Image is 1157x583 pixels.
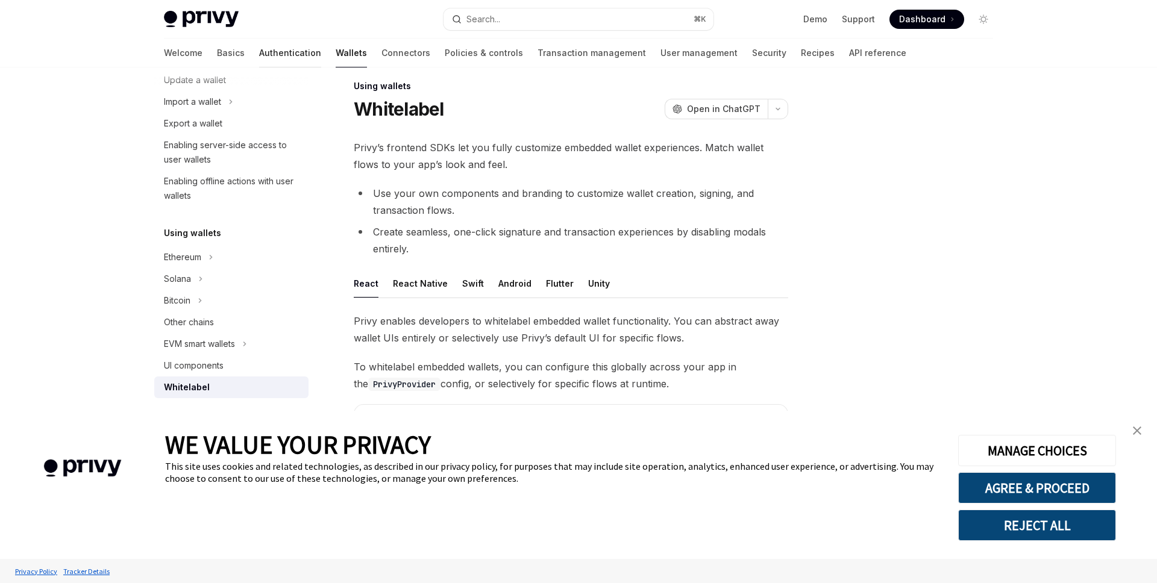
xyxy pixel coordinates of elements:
[466,12,500,26] div: Search...
[154,113,309,134] a: Export a wallet
[538,39,646,67] a: Transaction management
[354,223,788,257] li: Create seamless, one-click signature and transaction experiences by disabling modals entirely.
[368,378,441,391] code: PrivyProvider
[259,39,321,67] a: Authentication
[154,134,309,170] a: Enabling server-side access to user wallets
[217,39,245,67] a: Basics
[889,10,964,29] a: Dashboard
[164,250,201,264] div: Ethereum
[445,39,523,67] a: Policies & controls
[974,10,993,29] button: Toggle dark mode
[164,138,301,167] div: Enabling server-side access to user wallets
[354,313,788,346] span: Privy enables developers to whitelabel embedded wallet functionality. You can abstract away walle...
[752,39,786,67] a: Security
[164,226,221,240] h5: Using wallets
[958,510,1116,541] button: REJECT ALL
[164,95,221,109] div: Import a wallet
[958,472,1116,503] button: AGREE & PROCEED
[1133,426,1141,435] img: close banner
[164,380,210,394] div: Whitelabel
[660,39,738,67] a: User management
[393,269,448,298] button: React Native
[687,103,760,115] span: Open in ChatGPT
[60,561,113,582] a: Tracker Details
[154,311,309,333] a: Other chains
[899,13,945,25] span: Dashboard
[665,99,768,119] button: Open in ChatGPT
[588,269,610,298] button: Unity
[958,435,1116,466] button: MANAGE CHOICES
[462,269,484,298] button: Swift
[1125,419,1149,443] a: close banner
[165,460,940,484] div: This site uses cookies and related technologies, as described in our privacy policy, for purposes...
[164,174,301,203] div: Enabling offline actions with user wallets
[354,139,788,173] span: Privy’s frontend SDKs let you fully customize embedded wallet experiences. Match wallet flows to ...
[694,14,706,24] span: ⌘ K
[546,269,574,298] button: Flutter
[164,293,190,308] div: Bitcoin
[164,116,222,131] div: Export a wallet
[354,98,444,120] h1: Whitelabel
[842,13,875,25] a: Support
[18,442,147,494] img: company logo
[164,11,239,28] img: light logo
[336,39,367,67] a: Wallets
[164,358,224,373] div: UI components
[354,269,378,298] button: React
[154,170,309,207] a: Enabling offline actions with user wallets
[803,13,827,25] a: Demo
[498,269,531,298] button: Android
[354,80,788,92] div: Using wallets
[164,315,214,329] div: Other chains
[354,358,788,392] span: To whitelabel embedded wallets, you can configure this globally across your app in the config, or...
[381,39,430,67] a: Connectors
[164,272,191,286] div: Solana
[801,39,835,67] a: Recipes
[12,561,60,582] a: Privacy Policy
[354,185,788,219] li: Use your own components and branding to customize wallet creation, signing, and transaction flows.
[164,39,202,67] a: Welcome
[165,429,431,460] span: WE VALUE YOUR PRIVACY
[444,8,713,30] button: Search...⌘K
[154,355,309,376] a: UI components
[849,39,906,67] a: API reference
[164,337,235,351] div: EVM smart wallets
[154,376,309,398] a: Whitelabel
